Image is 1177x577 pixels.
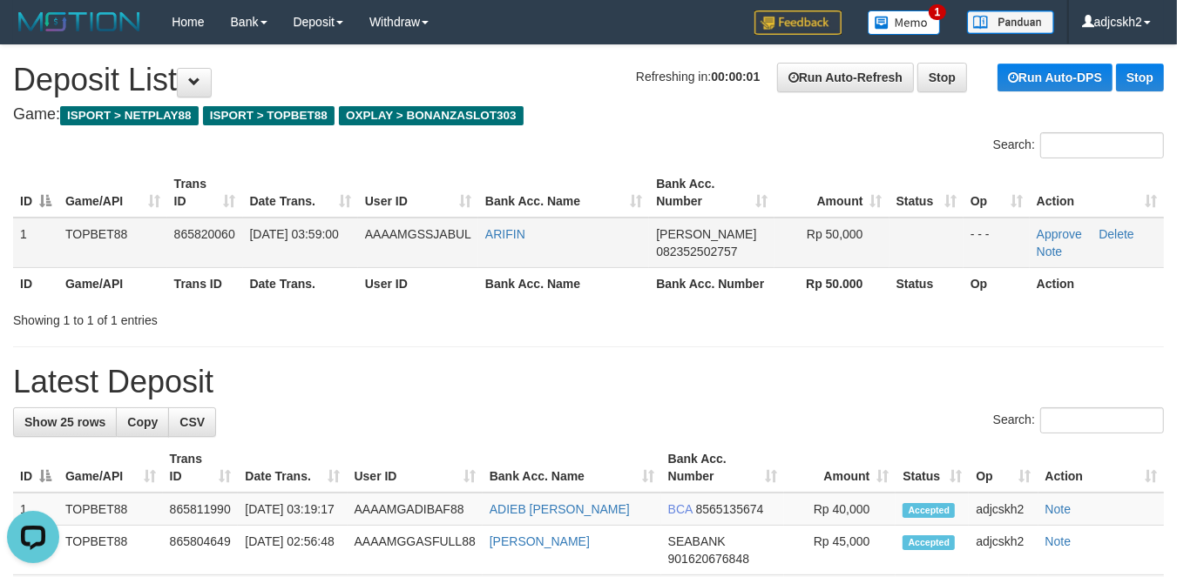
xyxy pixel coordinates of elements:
span: Show 25 rows [24,415,105,429]
th: Rp 50.000 [775,267,889,299]
span: Copy [127,415,158,429]
th: Bank Acc. Name [478,267,649,299]
span: CSV [179,415,205,429]
span: Copy 8565135674 to clipboard [696,502,764,516]
a: Approve [1037,227,1082,241]
img: Feedback.jpg [754,10,842,35]
a: ADIEB [PERSON_NAME] [490,502,630,516]
th: Status: activate to sort column ascending [890,168,964,218]
th: Op: activate to sort column ascending [969,443,1038,493]
span: 865820060 [174,227,235,241]
th: ID: activate to sort column descending [13,168,58,218]
th: Date Trans.: activate to sort column ascending [243,168,358,218]
th: Op [964,267,1030,299]
td: TOPBET88 [58,218,167,268]
th: Status: activate to sort column ascending [896,443,969,493]
th: Trans ID: activate to sort column ascending [167,168,243,218]
span: 1 [929,4,947,20]
th: User ID: activate to sort column ascending [358,168,478,218]
th: Amount: activate to sort column ascending [784,443,896,493]
span: BCA [668,502,693,516]
td: 865811990 [163,493,239,526]
th: Trans ID: activate to sort column ascending [163,443,239,493]
a: Copy [116,407,169,437]
th: Bank Acc. Number [649,267,775,299]
strong: 00:00:01 [711,70,760,84]
td: adjcskh2 [969,493,1038,526]
td: - - - [964,218,1030,268]
span: Accepted [903,535,955,550]
th: Bank Acc. Name: activate to sort column ascending [483,443,661,493]
th: Date Trans. [243,267,358,299]
a: CSV [168,407,216,437]
th: Action: activate to sort column ascending [1038,443,1164,493]
input: Search: [1040,132,1164,158]
span: SEABANK [668,534,726,548]
span: [PERSON_NAME] [656,227,756,241]
th: Game/API: activate to sort column ascending [58,168,167,218]
th: Action: activate to sort column ascending [1030,168,1164,218]
td: TOPBET88 [58,493,163,526]
th: Op: activate to sort column ascending [964,168,1030,218]
th: Trans ID [167,267,243,299]
td: AAAAMGADIBAF88 [348,493,483,526]
th: ID [13,267,58,299]
a: Note [1037,245,1063,258]
img: MOTION_logo.png [13,9,145,35]
button: Open LiveChat chat widget [7,7,59,59]
th: User ID: activate to sort column ascending [348,443,483,493]
a: Show 25 rows [13,407,117,437]
a: Run Auto-DPS [998,64,1113,91]
th: ID: activate to sort column descending [13,443,58,493]
th: Bank Acc. Name: activate to sort column ascending [478,168,649,218]
span: Copy 082352502757 to clipboard [656,245,737,258]
th: Date Trans.: activate to sort column ascending [238,443,347,493]
a: Delete [1099,227,1133,241]
span: AAAAMGSSJABUL [365,227,471,241]
th: Bank Acc. Number: activate to sort column ascending [661,443,784,493]
th: Game/API: activate to sort column ascending [58,443,163,493]
td: [DATE] 02:56:48 [238,526,347,575]
span: Rp 50,000 [807,227,863,241]
td: [DATE] 03:19:17 [238,493,347,526]
h4: Game: [13,106,1164,124]
td: TOPBET88 [58,526,163,575]
a: Stop [1116,64,1164,91]
th: Bank Acc. Number: activate to sort column ascending [649,168,775,218]
td: 865804649 [163,526,239,575]
a: Stop [917,63,967,92]
th: Action [1030,267,1164,299]
a: ARIFIN [485,227,525,241]
th: User ID [358,267,478,299]
label: Search: [993,132,1164,158]
th: Status [890,267,964,299]
td: Rp 45,000 [784,526,896,575]
span: ISPORT > TOPBET88 [203,106,335,125]
span: [DATE] 03:59:00 [250,227,339,241]
th: Amount: activate to sort column ascending [775,168,889,218]
a: [PERSON_NAME] [490,534,590,548]
a: Note [1045,502,1072,516]
div: Showing 1 to 1 of 1 entries [13,305,477,329]
span: OXPLAY > BONANZASLOT303 [339,106,524,125]
span: Refreshing in: [636,70,760,84]
span: Copy 901620676848 to clipboard [668,552,749,566]
label: Search: [993,407,1164,433]
a: Run Auto-Refresh [777,63,914,92]
span: Accepted [903,503,955,518]
input: Search: [1040,407,1164,433]
a: Note [1045,534,1072,548]
td: AAAAMGGASFULL88 [348,526,483,575]
td: adjcskh2 [969,526,1038,575]
h1: Latest Deposit [13,365,1164,399]
span: ISPORT > NETPLAY88 [60,106,199,125]
img: panduan.png [967,10,1054,34]
h1: Deposit List [13,63,1164,97]
td: 1 [13,218,58,268]
img: Button%20Memo.svg [868,10,941,35]
td: 1 [13,493,58,526]
th: Game/API [58,267,167,299]
td: Rp 40,000 [784,493,896,526]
